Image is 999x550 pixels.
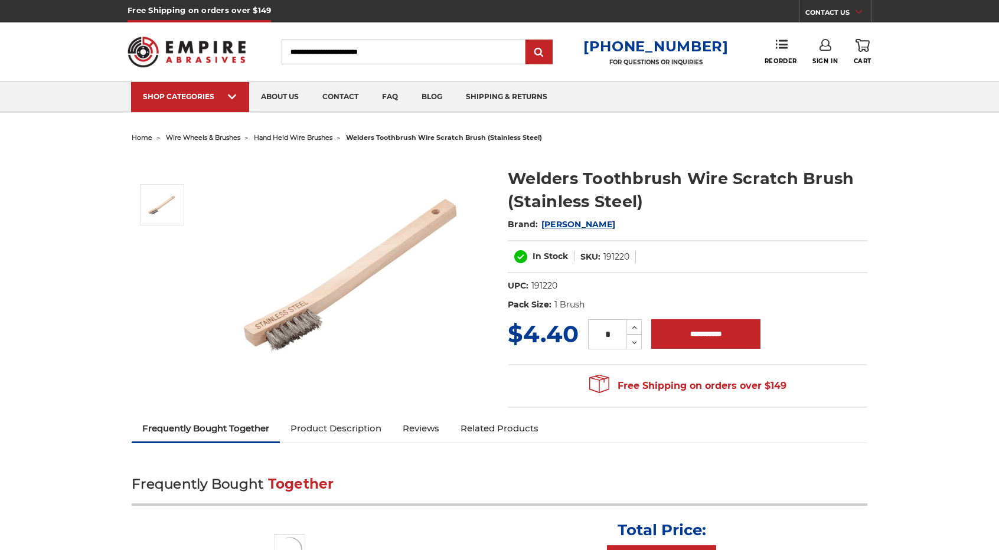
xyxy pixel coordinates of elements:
a: [PERSON_NAME] [541,219,615,230]
span: Brand: [508,219,538,230]
dd: 191220 [603,251,629,263]
a: about us [249,82,311,112]
p: Total Price: [618,520,706,539]
a: Frequently Bought Together [132,415,280,441]
a: hand held wire brushes [254,133,332,142]
span: Cart [854,57,871,65]
a: blog [410,82,454,112]
a: Cart [854,39,871,65]
span: Sign In [812,57,838,65]
img: Stainless Steel Welders Toothbrush [233,155,469,391]
p: FOR QUESTIONS OR INQUIRIES [583,58,729,66]
a: Product Description [280,415,392,441]
a: Reorder [765,39,797,64]
a: [PHONE_NUMBER] [583,38,729,55]
img: Stainless Steel Welders Toothbrush [147,190,177,220]
span: welders toothbrush wire scratch brush (stainless steel) [346,133,542,142]
span: Free Shipping on orders over $149 [589,374,786,398]
dt: SKU: [580,251,600,263]
div: SHOP CATEGORIES [143,92,237,101]
h1: Welders Toothbrush Wire Scratch Brush (Stainless Steel) [508,167,867,213]
span: Together [268,476,334,492]
dd: 1 Brush [554,299,585,311]
dd: 191220 [531,280,557,292]
span: Reorder [765,57,797,65]
input: Submit [527,41,551,64]
a: home [132,133,152,142]
a: Reviews [392,415,450,441]
span: Frequently Bought [132,476,263,492]
span: In Stock [533,251,568,261]
a: shipping & returns [454,82,559,112]
a: contact [311,82,370,112]
a: CONTACT US [805,6,871,22]
img: Empire Abrasives [128,29,246,75]
a: wire wheels & brushes [166,133,240,142]
dt: UPC: [508,280,528,292]
span: $4.40 [508,319,579,348]
a: faq [370,82,410,112]
a: Related Products [450,415,549,441]
dt: Pack Size: [508,299,551,311]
